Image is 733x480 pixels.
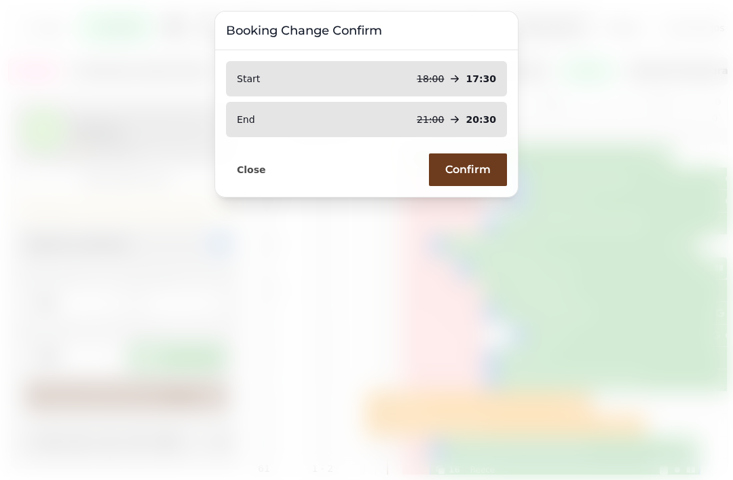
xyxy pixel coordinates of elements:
[429,153,507,186] button: Confirm
[445,164,491,175] span: Confirm
[226,161,277,179] button: Close
[417,113,444,126] p: 21:00
[237,165,266,174] span: Close
[466,113,496,126] p: 20:30
[466,72,496,86] p: 17:30
[237,113,255,126] p: End
[226,22,507,39] h3: Booking Change Confirm
[237,72,260,86] p: Start
[417,72,444,86] p: 18:00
